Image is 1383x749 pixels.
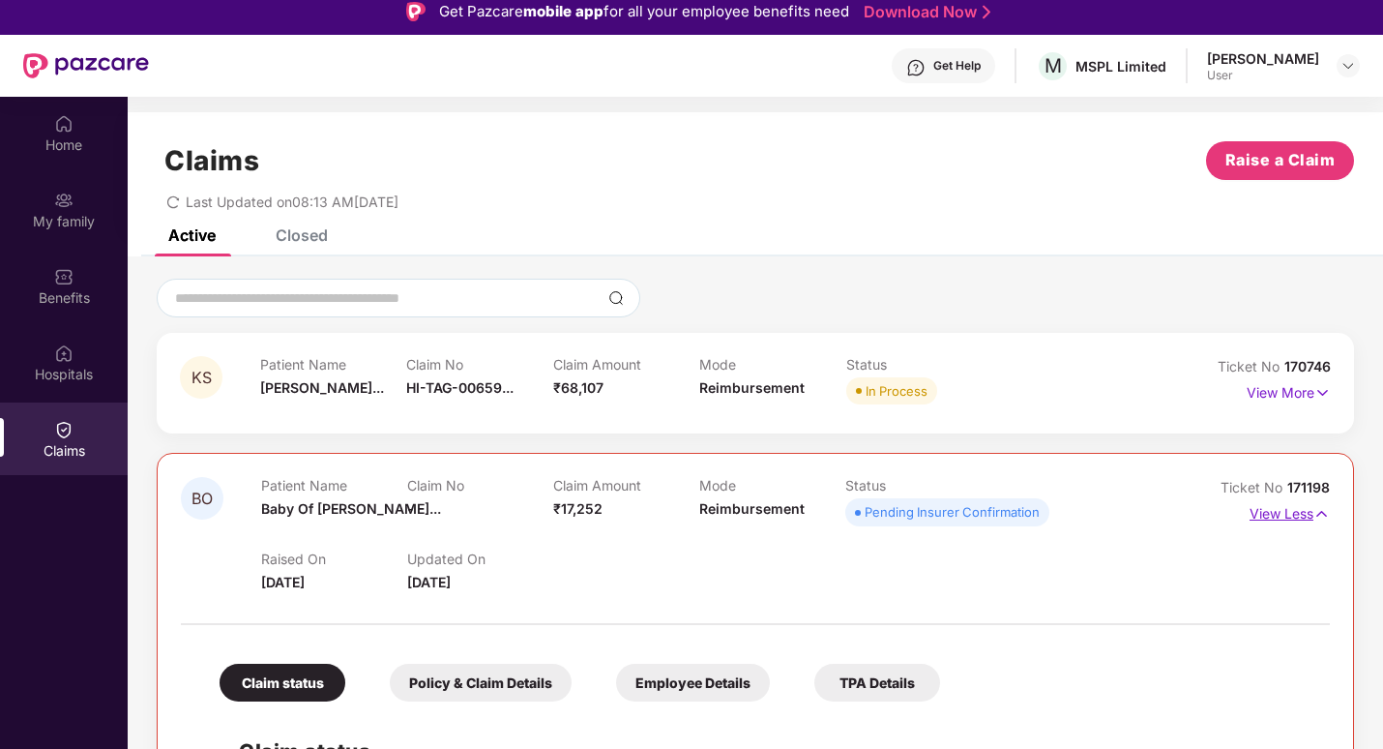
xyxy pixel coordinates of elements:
[260,379,384,396] span: [PERSON_NAME]...
[276,225,328,245] div: Closed
[983,2,990,22] img: Stroke
[261,477,407,494] p: Patient Name
[864,2,985,22] a: Download Now
[523,2,603,20] strong: mobile app
[608,290,624,306] img: svg+xml;base64,PHN2ZyBpZD0iU2VhcmNoLTMyeDMyIiB4bWxucz0iaHR0cDovL3d3dy53My5vcmcvMjAwMC9zdmciIHdpZH...
[261,551,407,567] p: Raised On
[261,500,441,517] span: Baby Of [PERSON_NAME]...
[191,491,213,507] span: BO
[406,2,426,21] img: Logo
[699,477,845,494] p: Mode
[164,144,259,177] h1: Claims
[814,664,940,702] div: TPA Details
[1225,148,1336,172] span: Raise a Claim
[407,500,414,517] span: -
[390,664,572,702] div: Policy & Claim Details
[1313,503,1330,524] img: svg+xml;base64,PHN2ZyB4bWxucz0iaHR0cDovL3d3dy53My5vcmcvMjAwMC9zdmciIHdpZHRoPSIxNyIgaGVpZ2h0PSIxNy...
[54,114,74,134] img: svg+xml;base64,PHN2ZyBpZD0iSG9tZSIgeG1sbnM9Imh0dHA6Ly93d3cudzMub3JnLzIwMDAvc3ZnIiB3aWR0aD0iMjAiIG...
[54,267,74,286] img: svg+xml;base64,PHN2ZyBpZD0iQmVuZWZpdHMiIHhtbG5zPSJodHRwOi8vd3d3LnczLm9yZy8yMDAwL3N2ZyIgd2lkdGg9Ij...
[933,58,981,74] div: Get Help
[54,344,74,363] img: svg+xml;base64,PHN2ZyBpZD0iSG9zcGl0YWxzIiB4bWxucz0iaHR0cDovL3d3dy53My5vcmcvMjAwMC9zdmciIHdpZHRoPS...
[1045,54,1062,77] span: M
[186,194,398,210] span: Last Updated on 08:13 AM[DATE]
[553,356,700,373] p: Claim Amount
[260,356,407,373] p: Patient Name
[1207,68,1319,83] div: User
[1206,141,1354,180] button: Raise a Claim
[1314,382,1331,404] img: svg+xml;base64,PHN2ZyB4bWxucz0iaHR0cDovL3d3dy53My5vcmcvMjAwMC9zdmciIHdpZHRoPSIxNyIgaGVpZ2h0PSIxNy...
[407,551,553,567] p: Updated On
[846,356,993,373] p: Status
[699,500,805,517] span: Reimbursement
[54,420,74,439] img: svg+xml;base64,PHN2ZyBpZD0iQ2xhaW0iIHhtbG5zPSJodHRwOi8vd3d3LnczLm9yZy8yMDAwL3N2ZyIgd2lkdGg9IjIwIi...
[553,500,603,517] span: ₹17,252
[1221,479,1287,495] span: Ticket No
[191,370,212,386] span: KS
[220,664,345,702] div: Claim status
[261,574,305,590] span: [DATE]
[699,379,805,396] span: Reimbursement
[1250,498,1330,524] p: View Less
[54,191,74,210] img: svg+xml;base64,PHN2ZyB3aWR0aD0iMjAiIGhlaWdodD0iMjAiIHZpZXdCb3g9IjAgMCAyMCAyMCIgZmlsbD0ibm9uZSIgeG...
[406,356,553,373] p: Claim No
[906,58,926,77] img: svg+xml;base64,PHN2ZyBpZD0iSGVscC0zMngzMiIgeG1sbnM9Imh0dHA6Ly93d3cudzMub3JnLzIwMDAvc3ZnIiB3aWR0aD...
[407,477,553,494] p: Claim No
[168,225,216,245] div: Active
[553,477,699,494] p: Claim Amount
[845,477,991,494] p: Status
[1207,49,1319,68] div: [PERSON_NAME]
[1218,358,1284,374] span: Ticket No
[23,53,149,78] img: New Pazcare Logo
[1247,377,1331,404] p: View More
[406,379,514,396] span: HI-TAG-00659...
[1075,57,1166,75] div: MSPL Limited
[1340,58,1356,74] img: svg+xml;base64,PHN2ZyBpZD0iRHJvcGRvd24tMzJ4MzIiIHhtbG5zPSJodHRwOi8vd3d3LnczLm9yZy8yMDAwL3N2ZyIgd2...
[166,194,180,210] span: redo
[865,502,1040,522] div: Pending Insurer Confirmation
[1284,358,1331,374] span: 170746
[553,379,603,396] span: ₹68,107
[616,664,770,702] div: Employee Details
[1287,479,1330,495] span: 171198
[407,574,451,590] span: [DATE]
[699,356,846,373] p: Mode
[866,381,927,401] div: In Process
